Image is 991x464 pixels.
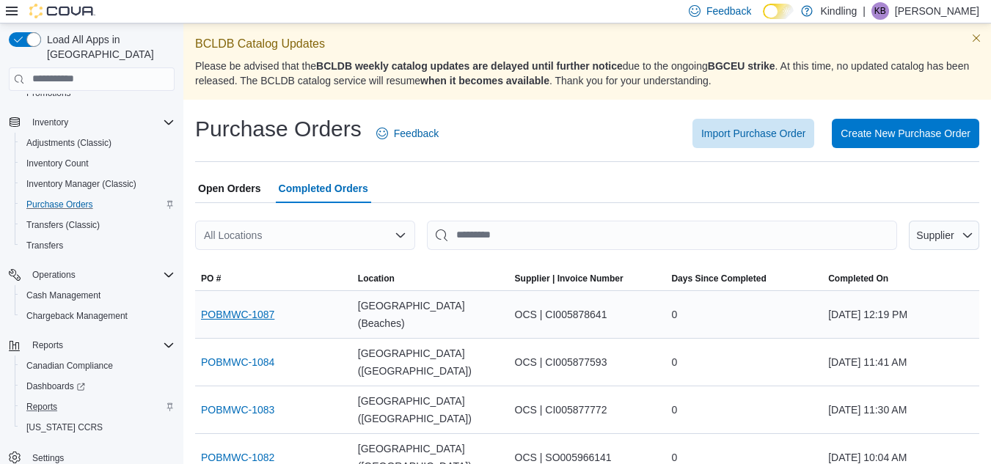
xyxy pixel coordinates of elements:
[841,126,970,141] span: Create New Purchase Order
[820,2,857,20] p: Kindling
[15,215,180,235] button: Transfers (Classic)
[26,137,111,149] span: Adjustments (Classic)
[15,356,180,376] button: Canadian Compliance
[871,2,889,20] div: kevin budhai
[874,2,886,20] span: kb
[26,199,93,210] span: Purchase Orders
[21,287,106,304] a: Cash Management
[26,158,89,169] span: Inventory Count
[358,297,503,332] span: [GEOGRAPHIC_DATA] (Beaches)
[909,221,979,250] button: Supplier
[671,353,677,371] span: 0
[895,2,979,20] p: [PERSON_NAME]
[509,395,666,424] div: OCS | CI005877772
[26,87,71,99] span: Promotions
[26,266,175,284] span: Operations
[420,75,549,86] strong: when it becomes available
[968,29,985,47] button: Dismiss this callout
[26,290,100,301] span: Cash Management
[863,2,866,20] p: |
[26,421,103,433] span: [US_STATE] CCRS
[21,84,77,102] a: Promotions
[15,83,180,103] button: Promotions
[15,376,180,397] a: Dashboards
[395,229,406,241] button: Open list of options
[198,174,261,203] span: Open Orders
[3,335,180,356] button: Reports
[21,175,175,193] span: Inventory Manager (Classic)
[3,265,180,285] button: Operations
[708,60,775,72] strong: BGCEU strike
[21,287,175,304] span: Cash Management
[15,306,180,326] button: Chargeback Management
[26,266,81,284] button: Operations
[15,417,180,438] button: [US_STATE] CCRS
[671,306,677,323] span: 0
[21,378,91,395] a: Dashboards
[671,401,677,419] span: 0
[3,112,180,133] button: Inventory
[822,267,979,290] button: Completed On
[515,273,624,284] span: Supplier | Invoice Number
[21,419,109,436] a: [US_STATE] CCRS
[15,174,180,194] button: Inventory Manager (Classic)
[15,235,180,256] button: Transfers
[15,194,180,215] button: Purchase Orders
[706,4,751,18] span: Feedback
[828,273,888,284] span: Completed On
[15,285,180,306] button: Cash Management
[21,357,175,375] span: Canadian Compliance
[41,32,175,62] span: Load All Apps in [GEOGRAPHIC_DATA]
[195,59,979,88] p: Please be advised that the due to the ongoing . At this time, no updated catalog has been release...
[26,310,128,322] span: Chargeback Management
[201,306,274,323] a: POBMWC-1087
[509,347,666,377] div: OCS | CI005877593
[26,336,69,354] button: Reports
[32,117,68,128] span: Inventory
[21,307,134,325] a: Chargeback Management
[201,353,274,371] a: POBMWC-1084
[427,221,897,250] input: This is a search bar. After typing your query, hit enter to filter the results lower in the page.
[21,357,119,375] a: Canadian Compliance
[358,345,503,380] span: [GEOGRAPHIC_DATA] ([GEOGRAPHIC_DATA])
[21,216,175,234] span: Transfers (Classic)
[352,267,509,290] button: Location
[195,114,362,144] h1: Purchase Orders
[763,19,764,20] span: Dark Mode
[26,114,74,131] button: Inventory
[201,273,221,284] span: PO #
[828,353,907,371] span: [DATE] 11:41 AM
[201,401,274,419] a: POBMWC-1083
[763,4,794,19] input: Dark Mode
[828,306,907,323] span: [DATE] 12:19 PM
[21,378,175,395] span: Dashboards
[32,269,76,281] span: Operations
[394,126,439,141] span: Feedback
[21,155,95,172] a: Inventory Count
[358,273,395,284] div: Location
[15,397,180,417] button: Reports
[21,398,63,416] a: Reports
[26,336,175,354] span: Reports
[32,452,64,464] span: Settings
[21,196,175,213] span: Purchase Orders
[21,134,117,152] a: Adjustments (Classic)
[692,119,814,148] button: Import Purchase Order
[26,219,100,231] span: Transfers (Classic)
[195,35,979,53] p: BCLDB Catalog Updates
[370,119,445,148] a: Feedback
[32,339,63,351] span: Reports
[21,419,175,436] span: Washington CCRS
[509,300,666,329] div: OCS | CI005878641
[21,134,175,152] span: Adjustments (Classic)
[15,153,180,174] button: Inventory Count
[279,174,368,203] span: Completed Orders
[26,360,113,372] span: Canadian Compliance
[26,240,63,251] span: Transfers
[358,392,503,427] span: [GEOGRAPHIC_DATA] ([GEOGRAPHIC_DATA])
[21,216,106,234] a: Transfers (Classic)
[26,380,85,392] span: Dashboards
[671,273,766,284] span: Days Since Completed
[916,229,954,241] span: Supplier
